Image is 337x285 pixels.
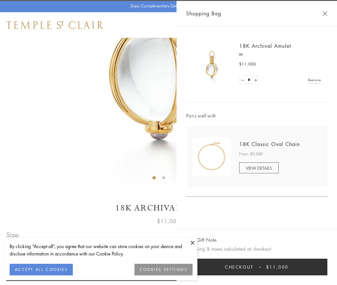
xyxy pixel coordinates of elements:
[6,203,331,214] h1: 18K Archival Amulet
[323,11,327,16] button: Close Shopping Bag
[186,112,327,119] span: Pairs well with
[193,45,231,83] img: 18K Archival Amulet
[6,21,103,29] img: Temple St. Clair
[186,245,327,253] p: Shipping & taxes calculated at checkout
[186,9,221,18] span: Shopping Bag
[239,141,300,148] a: 18K Classic Oval Chain
[134,264,193,275] button: COOKIES SETTINGS
[193,137,231,176] img: N88865-OV18
[239,61,256,67] span: $11,000
[239,162,279,173] a: VIEW DETAILS
[252,76,259,84] a: Set quantity to 2
[10,243,193,257] div: By clicking “Accept all”, you agree that our website can store cookies on your device and disclos...
[246,165,272,171] span: VIEW DETAILS
[157,217,180,225] span: $11,000
[239,51,321,58] p: M
[10,264,73,275] button: ACCEPT ALL COOKIES
[308,76,321,83] a: Remove
[225,263,254,271] span: Checkout
[131,3,203,9] p: Enjoy Complimentary Delivery & Returns
[186,259,327,275] button: Checkout $11,000
[266,263,289,271] span: $11,000
[239,76,246,84] a: Set quantity to 0
[239,151,263,157] span: From: $9,000
[186,236,217,244] button: Add Gift Note
[6,229,21,240] span: Size:
[239,42,291,49] a: 18K Archival Amulet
